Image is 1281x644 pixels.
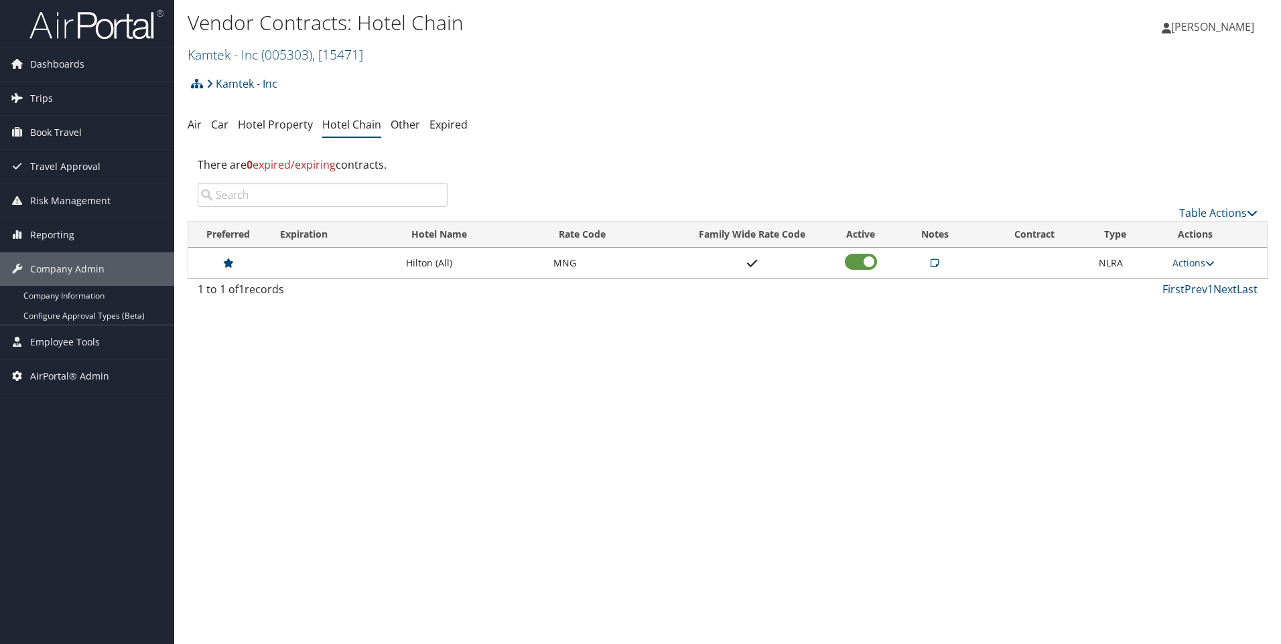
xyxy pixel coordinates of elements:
a: [PERSON_NAME] [1162,7,1268,47]
span: Company Admin [30,252,105,286]
input: Search [198,183,448,207]
th: Expiration: activate to sort column ascending [268,222,399,248]
th: Rate Code: activate to sort column ascending [547,222,675,248]
span: Reporting [30,218,74,252]
span: expired/expiring [247,157,336,172]
a: Kamtek - Inc [188,46,363,64]
td: Hilton (All) [399,248,547,278]
a: Kamtek - Inc [206,70,277,97]
span: Employee Tools [30,325,100,359]
th: Active: activate to sort column ascending [829,222,892,248]
span: Dashboards [30,48,84,81]
a: Table Actions [1179,206,1258,220]
a: Prev [1185,282,1207,297]
h1: Vendor Contracts: Hotel Chain [188,9,908,37]
span: Trips [30,82,53,115]
a: Actions [1172,256,1215,269]
td: NLRA [1092,248,1166,278]
a: First [1162,282,1185,297]
a: Car [211,117,228,132]
span: Book Travel [30,116,82,149]
a: Air [188,117,202,132]
span: [PERSON_NAME] [1171,19,1254,34]
span: ( 005303 ) [261,46,312,64]
a: Other [391,117,420,132]
strong: 0 [247,157,253,172]
th: Type: activate to sort column ascending [1092,222,1166,248]
a: Hotel Property [238,117,313,132]
a: Hotel Chain [322,117,381,132]
th: Hotel Name: activate to sort column ascending [399,222,547,248]
th: Notes: activate to sort column ascending [892,222,977,248]
span: Risk Management [30,184,111,218]
a: Last [1237,282,1258,297]
td: MNG [547,248,675,278]
span: Travel Approval [30,150,100,183]
th: Preferred: activate to sort column ascending [188,222,268,248]
i: 10% off BAR [931,258,939,268]
span: , [ 15471 ] [312,46,363,64]
div: There are contracts. [188,147,1268,183]
span: 1 [239,282,245,297]
th: Actions [1166,222,1268,248]
th: Contract: activate to sort column ascending [977,222,1091,248]
span: AirPortal® Admin [30,359,109,393]
a: Next [1213,282,1237,297]
a: 1 [1207,282,1213,297]
div: 1 to 1 of records [198,281,448,304]
th: Family Wide Rate Code: activate to sort column ascending [675,222,829,248]
a: Expired [429,117,468,132]
img: airportal-logo.png [29,9,163,40]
